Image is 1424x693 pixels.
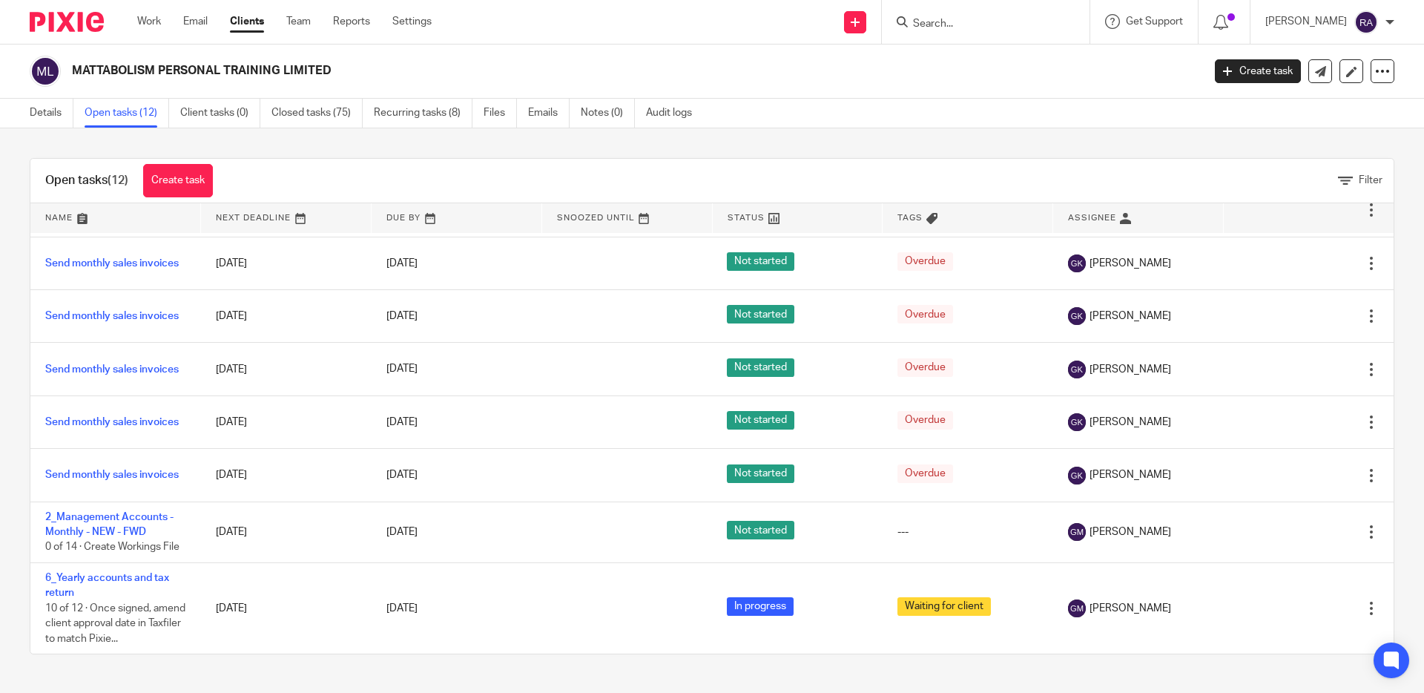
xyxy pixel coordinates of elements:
[201,290,372,343] td: [DATE]
[484,99,517,128] a: Files
[386,527,418,537] span: [DATE]
[201,237,372,289] td: [DATE]
[557,214,635,222] span: Snoozed Until
[201,343,372,395] td: [DATE]
[333,14,370,29] a: Reports
[386,311,418,321] span: [DATE]
[1068,254,1086,272] img: svg%3E
[386,417,418,427] span: [DATE]
[201,502,372,562] td: [DATE]
[1068,361,1086,378] img: svg%3E
[45,470,179,480] a: Send monthly sales invoices
[1090,525,1171,539] span: [PERSON_NAME]
[1090,467,1171,482] span: [PERSON_NAME]
[386,364,418,375] span: [DATE]
[1068,413,1086,431] img: svg%3E
[201,449,372,502] td: [DATE]
[897,305,953,323] span: Overdue
[897,597,991,616] span: Waiting for client
[897,358,953,377] span: Overdue
[1090,256,1171,271] span: [PERSON_NAME]
[201,562,372,654] td: [DATE]
[1126,16,1183,27] span: Get Support
[727,464,794,483] span: Not started
[45,573,169,598] a: 6_Yearly accounts and tax return
[897,411,953,430] span: Overdue
[45,311,179,321] a: Send monthly sales invoices
[72,63,969,79] h2: MATTABOLISM PERSONAL TRAINING LIMITED
[45,542,179,553] span: 0 of 14 · Create Workings File
[137,14,161,29] a: Work
[45,417,179,427] a: Send monthly sales invoices
[45,364,179,375] a: Send monthly sales invoices
[1068,523,1086,541] img: svg%3E
[1265,14,1347,29] p: [PERSON_NAME]
[386,603,418,614] span: [DATE]
[1068,307,1086,325] img: svg%3E
[286,14,311,29] a: Team
[1090,362,1171,377] span: [PERSON_NAME]
[108,174,128,186] span: (12)
[897,464,953,483] span: Overdue
[1090,415,1171,430] span: [PERSON_NAME]
[727,597,794,616] span: In progress
[1215,59,1301,83] a: Create task
[183,14,208,29] a: Email
[392,14,432,29] a: Settings
[1068,600,1086,617] img: svg%3E
[271,99,363,128] a: Closed tasks (75)
[374,99,472,128] a: Recurring tasks (8)
[727,305,794,323] span: Not started
[912,18,1045,31] input: Search
[143,164,213,197] a: Create task
[1354,10,1378,34] img: svg%3E
[45,258,179,269] a: Send monthly sales invoices
[45,512,174,537] a: 2_Management Accounts - Monthly - NEW - FWD
[1068,467,1086,485] img: svg%3E
[897,252,953,271] span: Overdue
[45,603,185,644] span: 10 of 12 · Once signed, amend client approval date in Taxfiler to match Pixie...
[727,252,794,271] span: Not started
[386,258,418,269] span: [DATE]
[581,99,635,128] a: Notes (0)
[30,99,73,128] a: Details
[727,521,794,539] span: Not started
[1359,175,1382,185] span: Filter
[646,99,703,128] a: Audit logs
[528,99,570,128] a: Emails
[230,14,264,29] a: Clients
[85,99,169,128] a: Open tasks (12)
[1090,309,1171,323] span: [PERSON_NAME]
[45,173,128,188] h1: Open tasks
[727,411,794,430] span: Not started
[897,525,1038,539] div: ---
[30,12,104,32] img: Pixie
[30,56,61,87] img: svg%3E
[201,395,372,448] td: [DATE]
[1090,601,1171,616] span: [PERSON_NAME]
[897,214,923,222] span: Tags
[180,99,260,128] a: Client tasks (0)
[728,214,765,222] span: Status
[727,358,794,377] span: Not started
[386,470,418,480] span: [DATE]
